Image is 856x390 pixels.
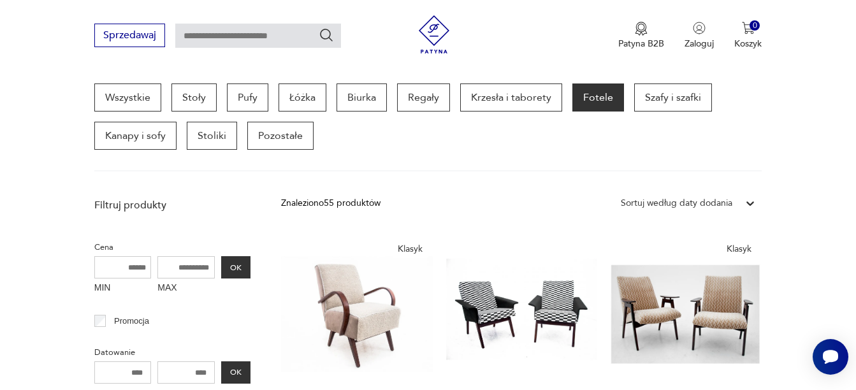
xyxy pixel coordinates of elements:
[171,83,217,112] a: Stoły
[187,122,237,150] a: Stoliki
[94,278,152,299] label: MIN
[618,22,664,50] a: Ikona medaluPatyna B2B
[94,240,250,254] p: Cena
[221,361,250,384] button: OK
[319,27,334,43] button: Szukaj
[247,122,314,150] a: Pozostałe
[750,20,760,31] div: 0
[94,83,161,112] a: Wszystkie
[221,256,250,278] button: OK
[572,83,624,112] a: Fotele
[94,198,250,212] p: Filtruj produkty
[618,38,664,50] p: Patyna B2B
[157,278,215,299] label: MAX
[281,196,381,210] div: Znaleziono 55 produktów
[415,15,453,54] img: Patyna - sklep z meblami i dekoracjami vintage
[227,83,268,112] a: Pufy
[618,22,664,50] button: Patyna B2B
[114,314,149,328] p: Promocja
[94,122,177,150] a: Kanapy i sofy
[94,32,165,41] a: Sprzedawaj
[685,22,714,50] button: Zaloguj
[734,22,762,50] button: 0Koszyk
[635,22,648,36] img: Ikona medalu
[693,22,706,34] img: Ikonka użytkownika
[94,24,165,47] button: Sprzedawaj
[460,83,562,112] a: Krzesła i taborety
[397,83,450,112] a: Regały
[621,196,732,210] div: Sortuj według daty dodania
[734,38,762,50] p: Koszyk
[685,38,714,50] p: Zaloguj
[742,22,755,34] img: Ikona koszyka
[813,339,848,375] iframe: Smartsupp widget button
[337,83,387,112] a: Biurka
[94,345,250,359] p: Datowanie
[279,83,326,112] a: Łóżka
[634,83,712,112] a: Szafy i szafki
